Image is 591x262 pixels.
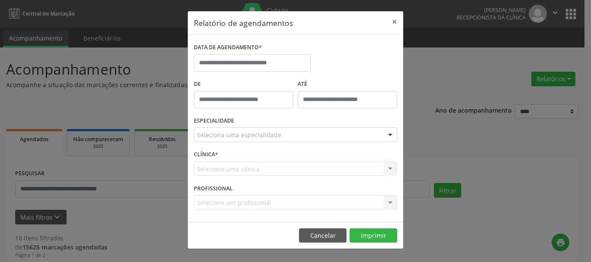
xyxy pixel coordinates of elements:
span: Seleciona uma especialidade [197,130,281,139]
button: Imprimir [350,228,397,243]
label: PROFISSIONAL [194,182,233,195]
label: ESPECIALIDADE [194,114,234,128]
label: De [194,78,293,91]
label: CLÍNICA [194,148,218,161]
label: ATÉ [298,78,397,91]
label: DATA DE AGENDAMENTO [194,41,262,54]
h5: Relatório de agendamentos [194,17,293,28]
button: Cancelar [299,228,347,243]
button: Close [386,11,403,32]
